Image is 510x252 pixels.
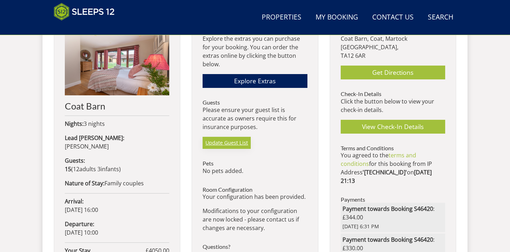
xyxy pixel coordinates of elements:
a: View Check-In Details [341,120,445,134]
span: adult [73,165,96,173]
h3: Pets [203,160,307,167]
h3: Questions? [203,243,307,250]
a: Explore Extras [203,74,307,88]
p: Your configuration has been provided. [203,192,307,201]
strong: Payment towards Booking S46420 [342,236,433,243]
span: 12 [73,165,79,173]
h3: Check-In Details [341,91,445,97]
img: Sleeps 12 [54,3,115,21]
a: Contact Us [369,10,416,26]
a: My Booking [313,10,361,26]
h3: Payments [341,196,445,203]
h2: Coat Barn [65,101,169,111]
strong: Nature of Stay: [65,179,104,187]
a: Update Guest List [203,137,251,149]
p: Explore the extras you can purchase for your booking. You can order the extras online by clicking... [203,34,307,68]
p: Modifications to your configuration are now locked - please contact us if changes are necessary. [203,207,307,232]
span: s [93,165,96,173]
strong: Arrival: [65,197,84,205]
p: Coat Barn, Coat, Martock [GEOGRAPHIC_DATA], TA12 6AR [341,34,445,60]
h3: Room Configuration [203,186,307,193]
p: Click the button below to view your check-in details. [341,97,445,114]
h3: Guests [203,99,307,106]
span: [PERSON_NAME] [65,142,109,150]
a: Get Directions [341,66,445,79]
span: s [116,165,119,173]
p: No pets added. [203,167,307,175]
strong: [DATE] 21:13 [341,168,432,185]
strong: 15 [65,165,71,173]
p: [DATE] 16:00 [65,197,169,214]
strong: Guests: [65,157,85,164]
p: Please ensure your guest list is accurate as owners require this for insurance purposes. [203,106,307,131]
span: ( ) [65,165,121,173]
span: [DATE] 6:31 PM [342,223,443,230]
a: terms and conditions [341,151,416,168]
a: Search [425,10,456,26]
span: 3 [97,165,101,173]
strong: Nights: [65,120,84,128]
strong: Lead [PERSON_NAME]: [65,134,124,142]
strong: '[TECHNICAL_ID]' [363,168,407,176]
img: An image of 'Coat Barn' [65,28,169,95]
span: infant [96,165,119,173]
p: Family couples [65,179,169,187]
li: : £344.00 [341,203,445,232]
p: You agreed to the for this booking from IP Address on [341,151,445,185]
iframe: Customer reviews powered by Trustpilot [50,25,125,31]
a: Properties [259,10,304,26]
strong: Payment towards Booking S46420 [342,205,433,213]
p: 3 nights [65,119,169,128]
a: Coat Barn [65,28,169,111]
p: [DATE] 10:00 [65,220,169,237]
h3: Terms and Conditions [341,145,445,151]
strong: Departure: [65,220,94,228]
